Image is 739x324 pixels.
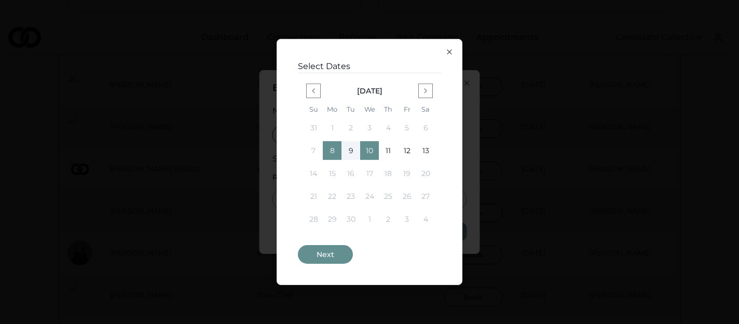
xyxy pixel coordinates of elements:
[418,84,433,98] button: Go to next month
[398,104,416,114] th: Friday
[379,104,398,114] th: Thursday
[416,141,435,160] button: 13
[323,104,341,114] th: Monday
[298,60,441,73] h3: Select Dates
[304,104,323,114] th: Sunday
[341,141,360,160] button: 9
[341,104,360,114] th: Tuesday
[398,141,416,160] button: 12
[360,104,379,114] th: Wednesday
[357,86,382,96] div: [DATE]
[379,141,398,160] button: 11
[306,84,321,98] button: Go to previous month
[416,104,435,114] th: Saturday
[323,141,341,160] button: 8
[298,245,353,264] button: Next
[360,141,379,160] button: 10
